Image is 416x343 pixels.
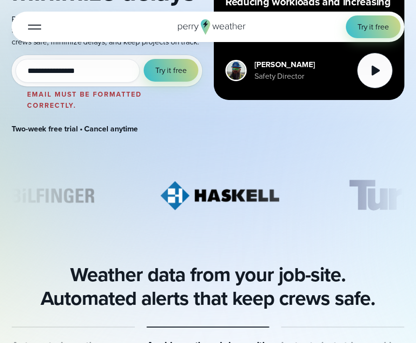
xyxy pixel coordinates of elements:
[155,65,187,76] span: Try it free
[227,61,245,80] img: Merco Chantres Headshot
[254,71,315,82] div: Safety Director
[151,171,288,220] img: Haskell-Construction.svg
[357,21,389,32] span: Try it free
[151,171,288,220] div: 8 of 8
[144,59,198,82] button: Try it free
[12,171,404,225] div: slideshow
[346,15,401,38] a: Try it free
[254,59,315,70] div: [PERSON_NAME]
[41,263,376,310] h2: Weather data from your job-site. Automated alerts that keep crews safe.
[27,89,142,111] label: Email must be formatted correctly.
[12,123,138,134] strong: Two-week free trial • Cancel anytime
